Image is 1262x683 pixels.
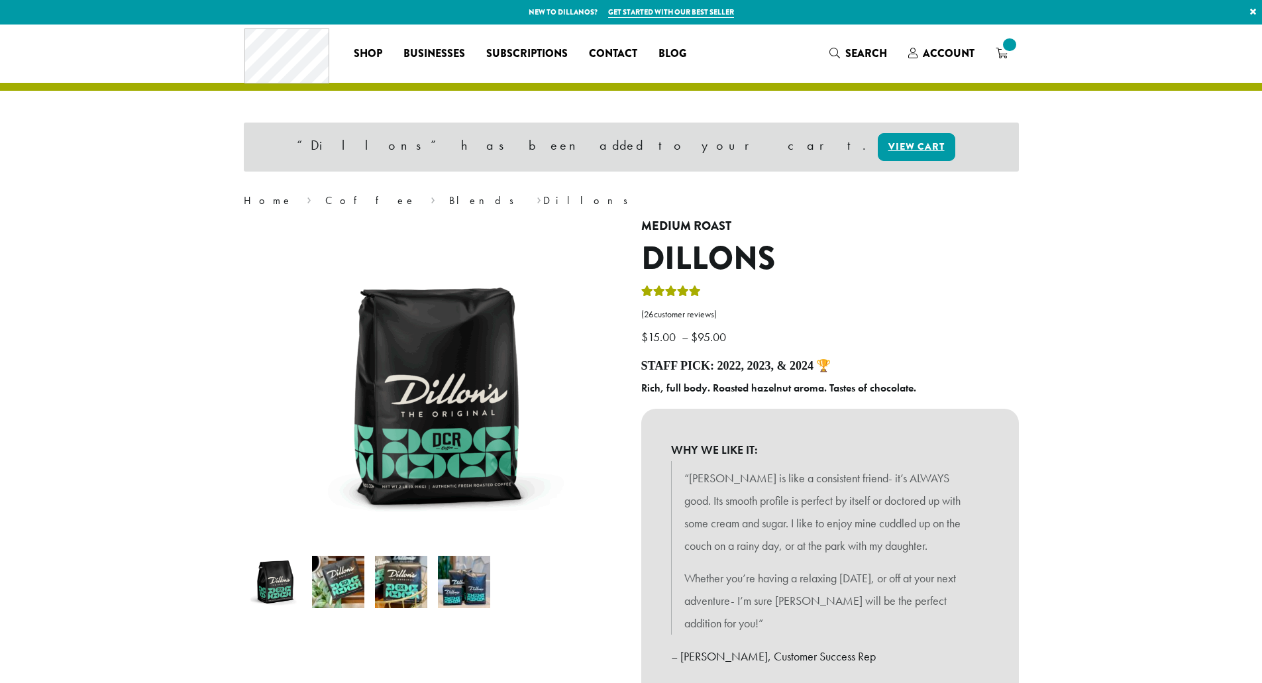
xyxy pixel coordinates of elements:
[691,329,729,344] bdi: 95.00
[438,556,490,608] img: Dillons - Image 4
[312,556,364,608] img: Dillons - Image 2
[449,193,523,207] a: Blends
[537,188,541,209] span: ›
[267,219,598,551] img: DCR 2lb Dillon's Stock
[486,46,568,62] span: Subscriptions
[244,123,1019,172] div: “Dillons” has been added to your cart.
[923,46,974,61] span: Account
[671,439,989,461] b: WHY WE LIKE IT:
[354,46,382,62] span: Shop
[431,188,435,209] span: ›
[641,329,679,344] bdi: 15.00
[641,308,1019,321] a: (26customer reviews)
[244,193,293,207] a: Home
[307,188,311,209] span: ›
[403,46,465,62] span: Businesses
[658,46,686,62] span: Blog
[684,467,976,556] p: “[PERSON_NAME] is like a consistent friend- it’s ALWAYS good. Its smooth profile is perfect by it...
[641,284,701,303] div: Rated 5.00 out of 5
[684,567,976,634] p: Whether you’re having a relaxing [DATE], or off at your next adventure- I’m sure [PERSON_NAME] wi...
[819,42,898,64] a: Search
[641,381,916,395] b: Rich, full body. Roasted hazelnut aroma. Tastes of chocolate.
[644,309,654,320] span: 26
[641,329,648,344] span: $
[691,329,698,344] span: $
[589,46,637,62] span: Contact
[249,556,301,608] img: Dillons
[641,359,1019,374] h4: Staff Pick: 2022, 2023, & 2024 🏆
[641,219,1019,234] h4: Medium Roast
[845,46,887,61] span: Search
[375,556,427,608] img: Dillons - Image 3
[343,43,393,64] a: Shop
[682,329,688,344] span: –
[641,240,1019,278] h1: Dillons
[878,133,955,161] a: View cart
[325,193,416,207] a: Coffee
[244,193,1019,209] nav: Breadcrumb
[671,645,989,668] p: – [PERSON_NAME], Customer Success Rep
[608,7,734,18] a: Get started with our best seller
